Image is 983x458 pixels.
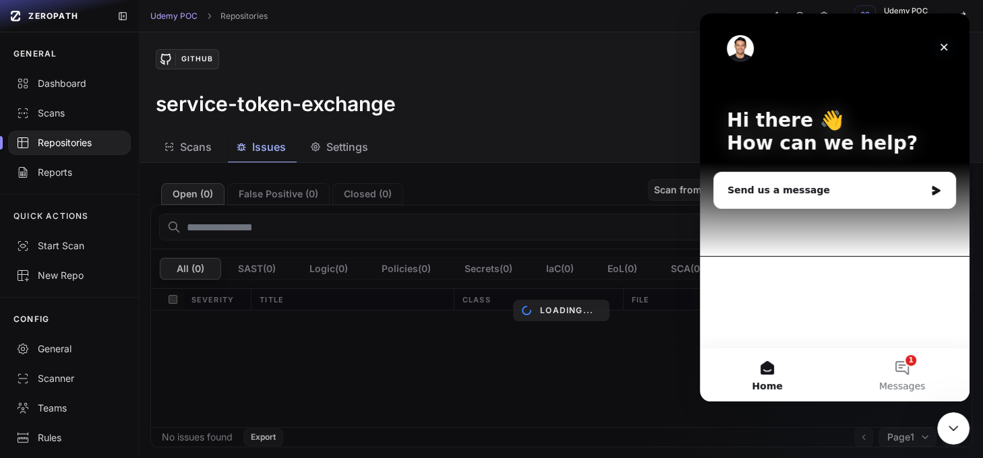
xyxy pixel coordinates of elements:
[16,342,123,356] div: General
[540,305,593,316] p: Loading...
[252,139,286,155] span: Issues
[220,11,268,22] a: Repositories
[16,77,123,90] div: Dashboard
[884,7,937,15] span: Udemy POC
[156,92,396,116] h3: service-token-exchange
[175,53,218,65] div: GitHub
[5,5,107,27] a: ZEROPATH
[16,401,123,415] div: Teams
[13,211,89,222] p: QUICK ACTIONS
[13,314,49,325] p: CONFIG
[16,431,123,445] div: Rules
[937,412,970,445] iframe: Intercom live chat
[16,372,123,385] div: Scanner
[700,13,970,401] iframe: Intercom live chat
[16,106,123,120] div: Scans
[16,239,123,253] div: Start Scan
[180,139,212,155] span: Scans
[150,11,268,22] nav: breadcrumb
[326,139,368,155] span: Settings
[16,166,123,179] div: Reports
[204,11,214,21] svg: chevron right,
[150,11,198,22] a: Udemy POC
[16,269,123,282] div: New Repo
[28,11,78,22] span: ZEROPATH
[16,136,123,150] div: Repositories
[13,48,57,59] p: GENERAL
